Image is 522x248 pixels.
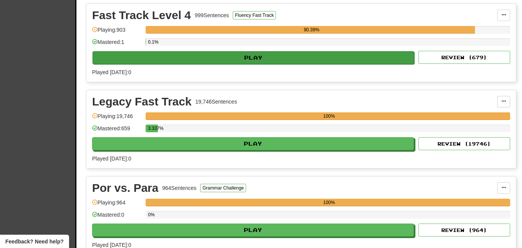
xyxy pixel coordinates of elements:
button: Fluency Fast Track [233,11,276,19]
button: Review (964) [418,224,510,237]
button: Play [92,224,414,237]
div: Mastered: 0 [92,211,142,224]
button: Play [92,51,414,64]
div: 90.39% [148,26,475,34]
div: Playing: 19,746 [92,112,142,125]
button: Review (19746) [418,137,510,150]
span: Played [DATE]: 0 [92,242,131,248]
span: Played [DATE]: 0 [92,156,131,162]
div: 19,746 Sentences [195,98,237,105]
div: Playing: 903 [92,26,142,39]
div: 100% [148,199,510,206]
div: 3.337% [148,125,158,132]
button: Review (679) [418,51,510,64]
div: Mastered: 1 [92,38,142,51]
div: 100% [148,112,510,120]
div: Por vs. Para [92,182,158,194]
div: Legacy Fast Track [92,96,191,107]
span: Played [DATE]: 0 [92,69,131,75]
button: Grammar Challenge [200,184,246,192]
div: 999 Sentences [195,11,229,19]
div: Playing: 964 [92,199,142,211]
div: 964 Sentences [162,184,196,192]
div: Fast Track Level 4 [92,10,191,21]
div: Mastered: 659 [92,125,142,137]
button: Play [92,137,414,150]
span: Open feedback widget [5,238,63,245]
